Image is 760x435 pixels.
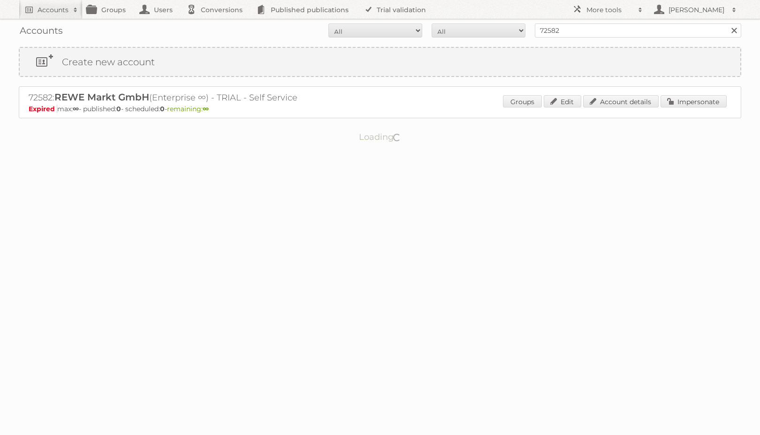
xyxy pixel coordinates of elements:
h2: [PERSON_NAME] [666,5,727,15]
h2: Accounts [38,5,68,15]
p: max: - published: - scheduled: - [29,105,731,113]
a: Impersonate [661,95,727,107]
strong: ∞ [73,105,79,113]
a: Create new account [20,48,740,76]
span: REWE Markt GmbH [54,92,149,103]
strong: 0 [116,105,121,113]
span: remaining: [167,105,209,113]
a: Edit [544,95,581,107]
span: Expired [29,105,57,113]
strong: 0 [160,105,165,113]
strong: ∞ [203,105,209,113]
a: Account details [583,95,659,107]
h2: 72582: (Enterprise ∞) - TRIAL - Self Service [29,92,357,104]
p: Loading [329,128,431,146]
a: Groups [503,95,542,107]
h2: More tools [586,5,633,15]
